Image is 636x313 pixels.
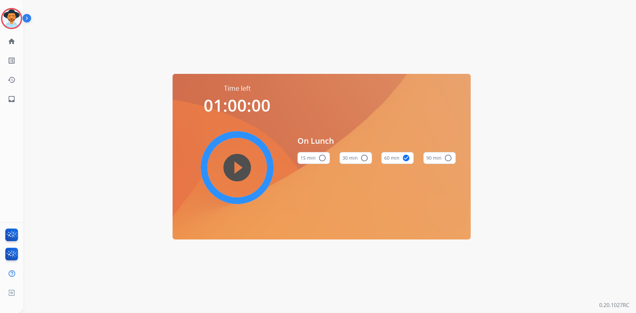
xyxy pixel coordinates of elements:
mat-icon: list_alt [8,57,16,65]
mat-icon: radio_button_unchecked [444,154,452,162]
mat-icon: home [8,37,16,45]
img: avatar [2,9,21,28]
button: 30 min [340,152,372,164]
mat-icon: inbox [8,95,16,103]
p: 0.20.1027RC [599,301,629,309]
mat-icon: radio_button_unchecked [318,154,326,162]
mat-icon: radio_button_unchecked [360,154,368,162]
span: 01:00:00 [204,94,271,117]
span: On Lunch [297,135,456,147]
span: Time left [224,84,251,93]
mat-icon: check_circle [402,154,410,162]
button: 15 min [297,152,330,164]
mat-icon: play_circle_filled [233,164,241,172]
button: 60 min [381,152,414,164]
mat-icon: history [8,76,16,84]
button: 90 min [423,152,456,164]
